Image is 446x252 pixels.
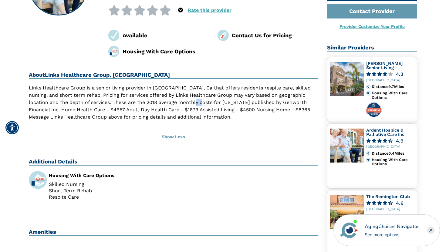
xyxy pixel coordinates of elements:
[327,4,417,18] a: Contact Provider
[178,5,183,15] div: Popover trigger
[366,61,403,70] a: [PERSON_NAME] Senior Living
[372,214,414,218] div: Distance 0.5 Miles
[49,173,169,178] div: Housing With Care Options
[365,231,419,238] div: See more options
[366,128,404,137] a: Ardent Hospice & Palliative Care Inc
[49,188,169,193] li: Short Term Rehab
[339,220,360,240] img: avatar
[366,139,415,143] a: 4.9
[29,130,318,144] button: Show Less
[366,158,370,162] img: primary.svg
[372,91,414,100] div: Housing With Care Options
[340,24,405,29] a: Provider Customize Your Profile
[396,139,404,143] div: 4.9
[366,194,410,199] a: The Remington Club
[396,72,403,76] div: 4.3
[123,31,209,39] div: Available
[5,121,19,134] div: Accessibility Menu
[366,214,370,218] img: distance.svg
[29,84,318,121] p: Links Healthcare Group is a senior living provider in [GEOGRAPHIC_DATA], Ca that offers residents...
[366,201,415,205] a: 4.6
[366,79,415,82] div: [GEOGRAPHIC_DATA]
[365,223,419,230] div: AgingChoices Navigator
[372,85,414,89] div: Distance 9.7 Miles
[427,227,434,234] div: Close
[366,72,415,76] a: 4.3
[29,158,318,166] h2: Additional Details
[366,102,382,117] img: premium-profile-badge.svg
[327,44,417,52] h2: Similar Providers
[366,91,370,95] img: primary.svg
[123,47,209,55] div: Housing With Care Options
[366,151,370,156] img: distance.svg
[366,145,415,149] div: [GEOGRAPHIC_DATA]
[366,207,415,211] div: [GEOGRAPHIC_DATA]
[49,195,169,200] li: Respite Care
[366,85,370,89] img: distance.svg
[372,158,414,166] div: Housing With Care Options
[372,151,414,156] div: Distance 0.4 Miles
[396,201,404,205] div: 4.6
[29,229,318,236] h2: Amenities
[29,72,318,79] h2: About Links Healthcare Group, [GEOGRAPHIC_DATA]
[49,182,169,187] li: Skilled Nursing
[232,31,318,39] div: Contact Us for Pricing
[188,7,231,13] a: Rate this provider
